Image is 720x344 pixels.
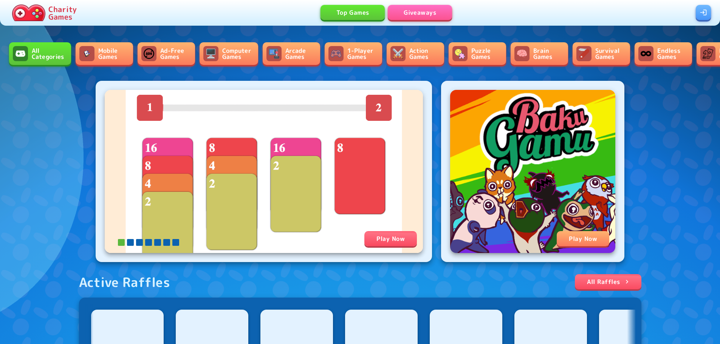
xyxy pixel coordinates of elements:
a: Mobile GamesMobile Games [76,42,133,65]
div: Play Now [557,231,609,246]
a: All Raffles [575,274,641,289]
img: Charity.Games [12,5,45,21]
a: Brain GamesBrain Games [511,42,568,65]
a: Ad-Free GamesAd-Free Games [138,42,195,65]
a: Survival GamesSurvival Games [573,42,630,65]
a: Giveaways [388,5,452,20]
a: Endless GamesEndless Games [635,42,692,65]
img: Baku Gamu [450,90,615,253]
img: Solitaire 2048 [105,90,423,253]
a: Puzzle GamesPuzzle Games [449,42,506,65]
a: Action GamesAction Games [387,42,444,65]
div: Play Now [364,231,417,246]
p: Charity Games [48,5,77,20]
div: Active Raffles [79,274,170,290]
a: Top Games [321,5,385,20]
a: Charity Games [9,3,80,23]
a: Computer GamesComputer Games [200,42,258,65]
a: Play Now [450,90,615,253]
a: All CategoriesAll Categories [9,42,71,65]
a: Play Now [105,90,423,253]
a: 1-Player Games1-Player Games [325,42,382,65]
a: Arcade GamesArcade Games [263,42,320,65]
